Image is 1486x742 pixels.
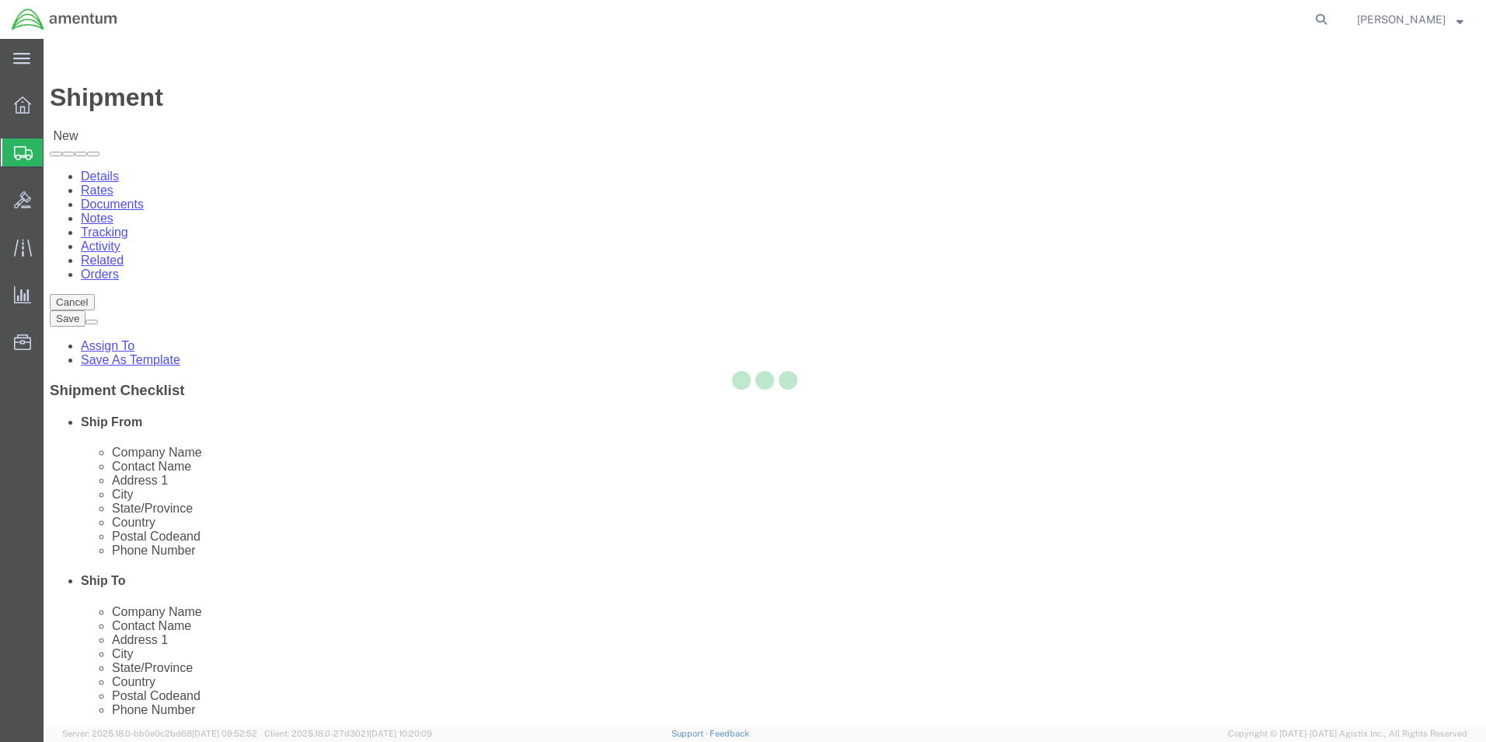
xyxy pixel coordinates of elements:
a: Feedback [710,729,749,738]
span: Server: 2025.18.0-bb0e0c2bd68 [62,729,257,738]
span: ALISON GODOY [1357,11,1446,28]
span: [DATE] 10:20:09 [369,729,432,738]
a: Support [671,729,710,738]
button: [PERSON_NAME] [1356,10,1464,29]
span: Copyright © [DATE]-[DATE] Agistix Inc., All Rights Reserved [1228,727,1467,740]
img: logo [11,8,118,31]
span: Client: 2025.18.0-27d3021 [264,729,432,738]
span: [DATE] 09:52:52 [192,729,257,738]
